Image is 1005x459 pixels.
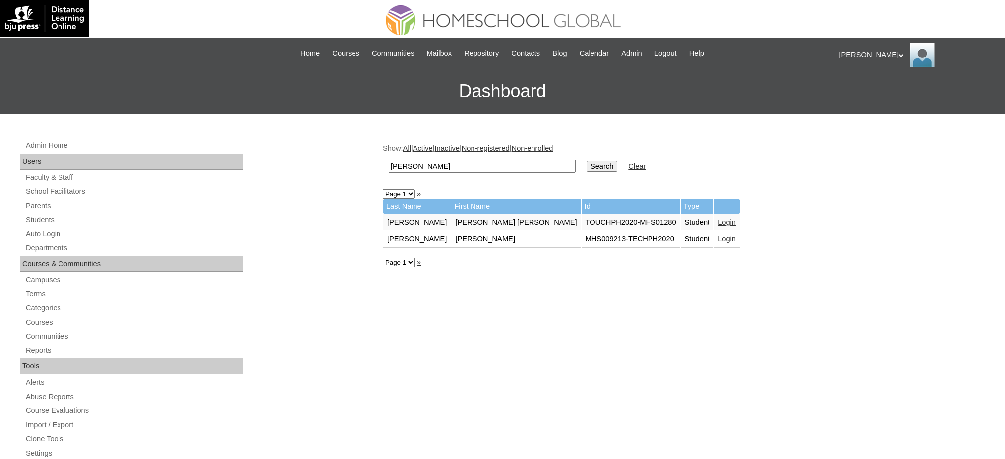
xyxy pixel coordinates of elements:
a: » [417,258,421,266]
td: Student [681,231,714,248]
a: Admin [616,48,647,59]
td: [PERSON_NAME] [PERSON_NAME] [451,214,581,231]
a: Import / Export [25,419,243,431]
a: Calendar [575,48,614,59]
a: Terms [25,288,243,300]
span: Calendar [580,48,609,59]
a: Blog [547,48,572,59]
span: Help [689,48,704,59]
td: Id [582,199,680,214]
td: First Name [451,199,581,214]
a: Repository [459,48,504,59]
a: Categories [25,302,243,314]
span: Admin [621,48,642,59]
a: Non-enrolled [512,144,553,152]
a: Contacts [506,48,545,59]
a: School Facilitators [25,185,243,198]
a: Departments [25,242,243,254]
a: Logout [650,48,682,59]
span: Blog [552,48,567,59]
a: Inactive [434,144,460,152]
div: [PERSON_NAME] [839,43,996,67]
a: Courses [25,316,243,329]
td: [PERSON_NAME] [383,214,451,231]
a: Communities [25,330,243,343]
input: Search [389,160,576,173]
a: Students [25,214,243,226]
div: Courses & Communities [20,256,243,272]
a: Course Evaluations [25,404,243,417]
a: Courses [327,48,364,59]
a: All [403,144,411,152]
span: Logout [654,48,677,59]
a: Non-registered [462,144,510,152]
a: Reports [25,344,243,357]
span: Repository [464,48,499,59]
a: Communities [367,48,419,59]
span: Home [300,48,320,59]
a: » [417,190,421,198]
td: MHS009213-TECHPH2020 [582,231,680,248]
td: Type [681,199,714,214]
div: Users [20,154,243,170]
a: Abuse Reports [25,391,243,403]
a: Login [718,218,736,226]
td: Student [681,214,714,231]
a: Login [718,235,736,243]
td: Last Name [383,199,451,214]
span: Contacts [511,48,540,59]
span: Mailbox [427,48,452,59]
span: Courses [332,48,359,59]
a: Clear [628,162,646,170]
h3: Dashboard [5,69,1000,114]
a: Auto Login [25,228,243,240]
a: Alerts [25,376,243,389]
img: logo-white.png [5,5,84,32]
a: Clone Tools [25,433,243,445]
a: Active [413,144,433,152]
a: Admin Home [25,139,243,152]
a: Parents [25,200,243,212]
td: TOUCHPH2020-MHS01280 [582,214,680,231]
span: Communities [372,48,414,59]
img: Ariane Ebuen [910,43,935,67]
td: [PERSON_NAME] [383,231,451,248]
td: [PERSON_NAME] [451,231,581,248]
div: Tools [20,358,243,374]
a: Home [296,48,325,59]
a: Mailbox [422,48,457,59]
a: Faculty & Staff [25,172,243,184]
input: Search [587,161,617,172]
div: Show: | | | | [383,143,874,178]
a: Campuses [25,274,243,286]
a: Help [684,48,709,59]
